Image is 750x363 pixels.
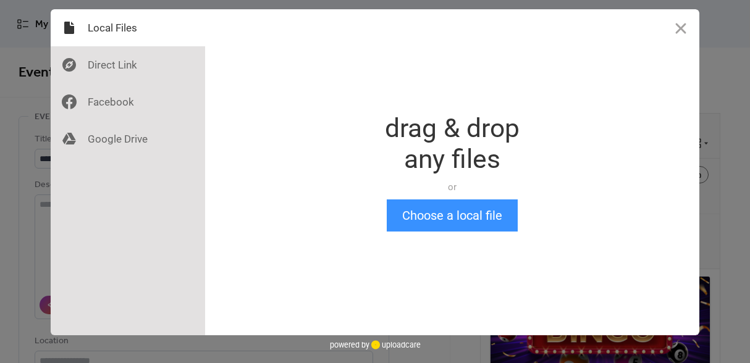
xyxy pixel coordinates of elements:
div: or [385,181,520,193]
div: Facebook [51,83,205,120]
div: Local Files [51,9,205,46]
div: drag & drop any files [385,113,520,175]
div: powered by [330,335,421,354]
div: Google Drive [51,120,205,157]
div: Direct Link [51,46,205,83]
a: uploadcare [369,340,421,349]
button: Choose a local file [387,199,518,232]
button: Close [662,9,699,46]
